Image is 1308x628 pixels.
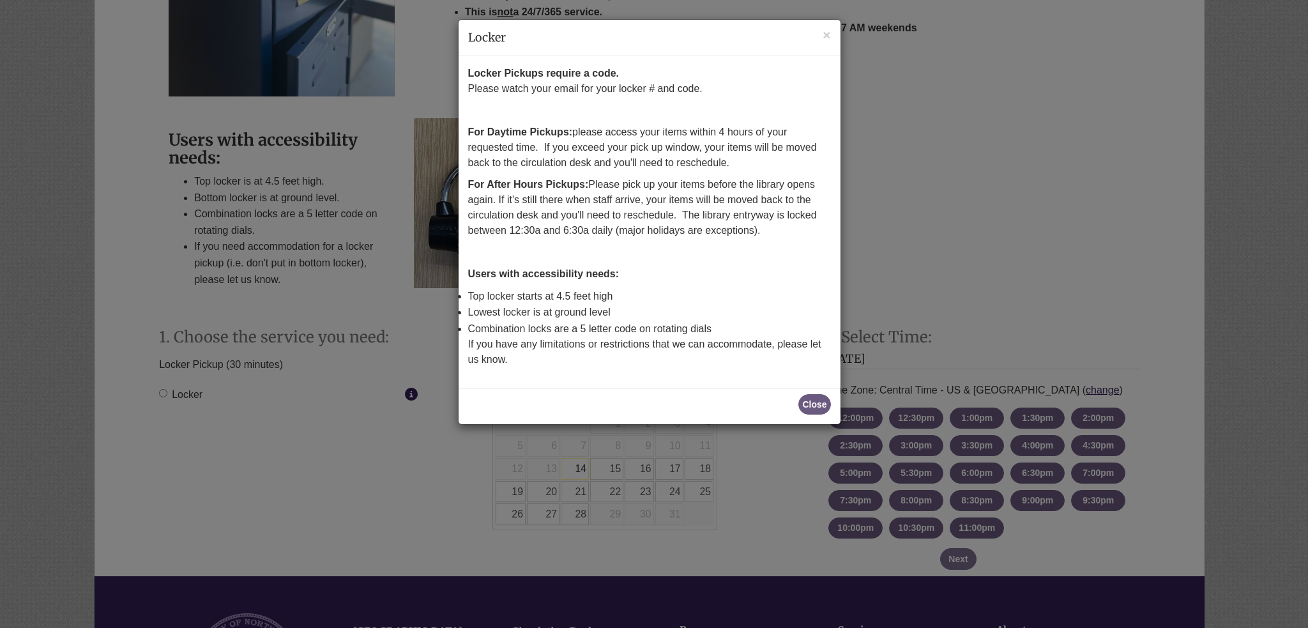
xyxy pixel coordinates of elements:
[468,288,831,305] li: Top locker starts at 4.5 feet high
[468,337,831,367] p: If you have any limitations or restrictions that we can accommodate, please let us know.
[468,179,589,190] strong: For After Hours Pickups:
[468,304,831,321] li: Lowest locker is at ground level
[468,321,831,337] li: Combination locks are a 5 letter code on rotating dials
[468,66,831,96] p: Please watch your email for your locker # and code.
[798,394,830,415] button: Close
[823,27,830,42] span: ×
[468,29,831,46] h4: Locker
[468,268,620,279] strong: Users with accessibility needs:
[468,126,573,137] strong: For Daytime Pickups:
[468,68,620,79] strong: Locker Pickups require a code.
[468,125,831,171] p: please access your items within 4 hours of your requested time. If you exceed your pick up window...
[468,177,831,238] p: Please pick up your items before the library opens again. If it's still there when staff arrive, ...
[823,28,830,42] button: Close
